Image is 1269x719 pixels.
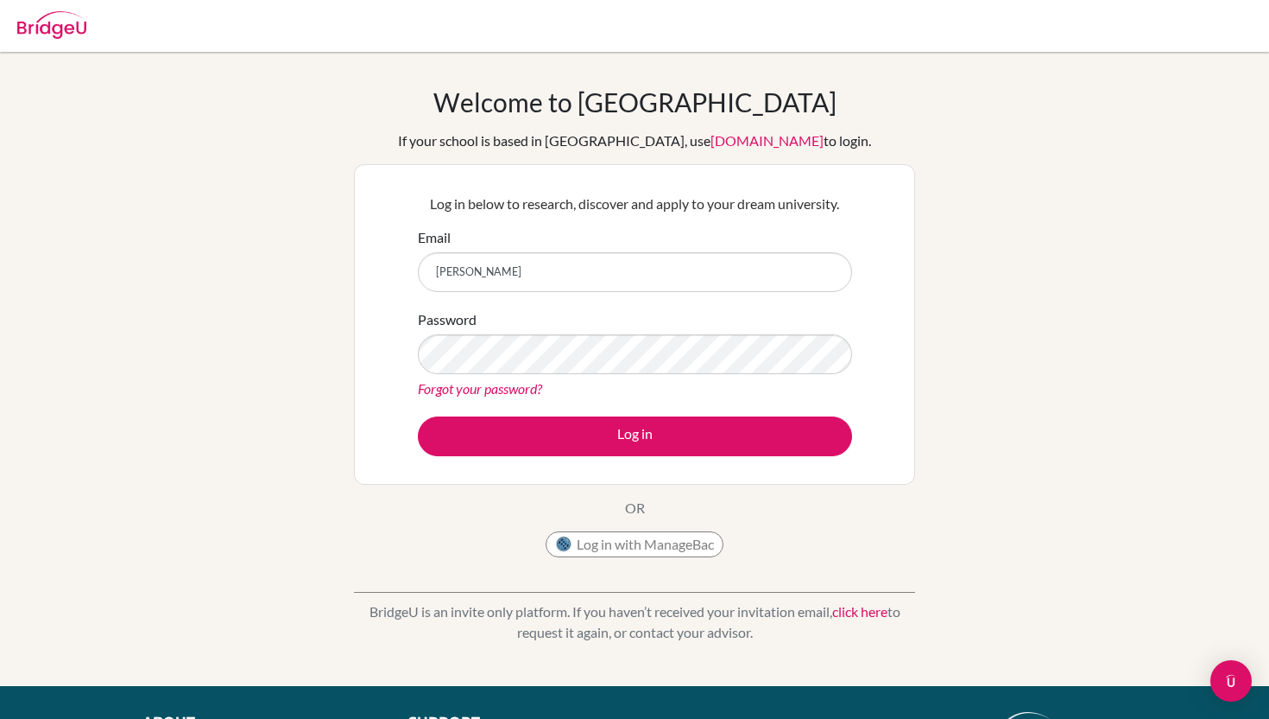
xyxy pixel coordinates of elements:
p: BridgeU is an invite only platform. If you haven’t received your invitation email, to request it ... [354,601,915,643]
h1: Welcome to [GEOGRAPHIC_DATA] [433,86,837,118]
label: Email [418,227,451,248]
label: Password [418,309,477,330]
p: Log in below to research, discover and apply to your dream university. [418,194,852,214]
a: [DOMAIN_NAME] [710,132,824,149]
button: Log in with ManageBac [546,531,723,557]
a: click here [832,603,887,620]
button: Log in [418,417,852,456]
img: Bridge-U [17,11,86,39]
a: Forgot your password? [418,380,542,397]
div: If your school is based in [GEOGRAPHIC_DATA], use to login. [398,130,871,151]
p: OR [625,498,645,519]
div: Open Intercom Messenger [1210,660,1252,702]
